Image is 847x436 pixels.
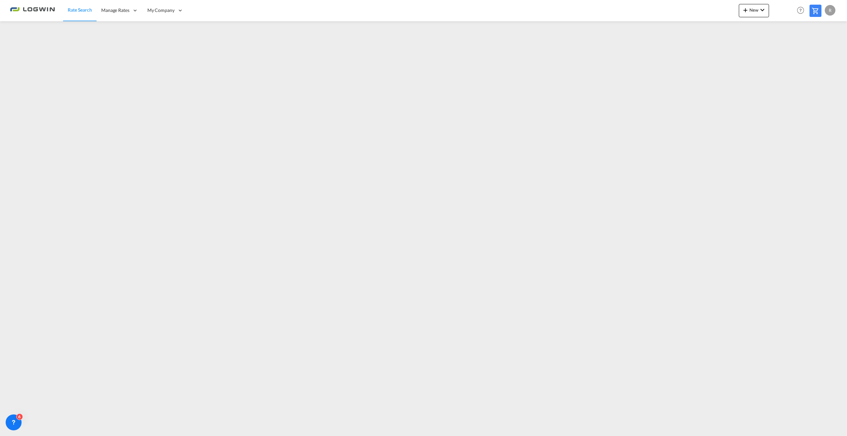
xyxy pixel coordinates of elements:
[739,4,769,17] button: icon-plus 400-fgNewicon-chevron-down
[68,7,92,13] span: Rate Search
[758,6,766,14] md-icon: icon-chevron-down
[825,5,835,16] div: R
[795,5,806,16] span: Help
[147,7,175,14] span: My Company
[741,6,749,14] md-icon: icon-plus 400-fg
[10,3,55,18] img: 2761ae10d95411efa20a1f5e0282d2d7.png
[101,7,129,14] span: Manage Rates
[795,5,809,17] div: Help
[741,7,766,13] span: New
